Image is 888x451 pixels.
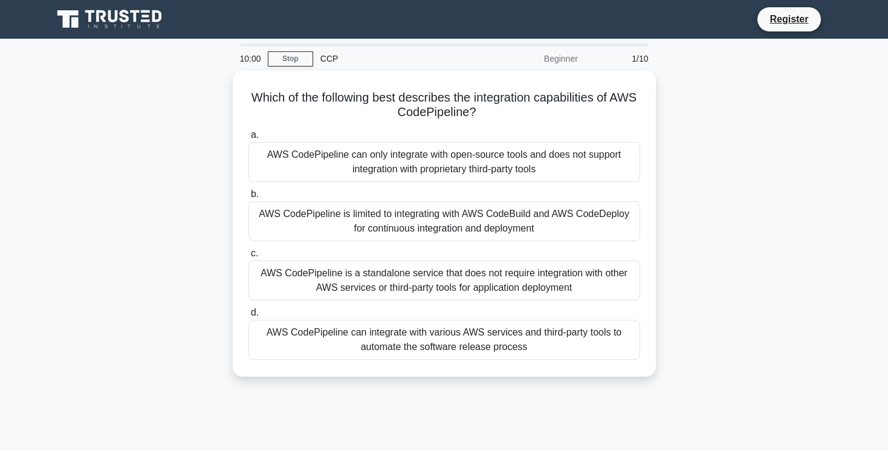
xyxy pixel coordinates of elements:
div: AWS CodePipeline is limited to integrating with AWS CodeBuild and AWS CodeDeploy for continuous i... [248,201,640,241]
span: d. [251,307,259,317]
span: b. [251,189,259,199]
a: Stop [268,51,313,67]
span: a. [251,129,259,140]
div: AWS CodePipeline is a standalone service that does not require integration with other AWS service... [248,261,640,300]
div: AWS CodePipeline can integrate with various AWS services and third-party tools to automate the so... [248,320,640,360]
div: AWS CodePipeline can only integrate with open-source tools and does not support integration with ... [248,142,640,182]
div: CCP [313,47,479,71]
h5: Which of the following best describes the integration capabilities of AWS CodePipeline? [247,90,641,120]
div: Beginner [479,47,585,71]
div: 10:00 [233,47,268,71]
div: 1/10 [585,47,656,71]
a: Register [762,11,815,27]
span: c. [251,248,258,258]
